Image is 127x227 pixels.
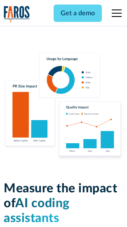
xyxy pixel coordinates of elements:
div: menu [107,3,123,23]
a: home [4,6,30,23]
span: AI coding assistants [4,197,70,225]
img: Charts tracking GitHub Copilot's usage and impact on velocity and quality [4,53,123,161]
img: Logo of the analytics and reporting company Faros. [4,6,30,23]
h1: Measure the impact of [4,181,123,226]
a: Get a demo [54,5,102,22]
